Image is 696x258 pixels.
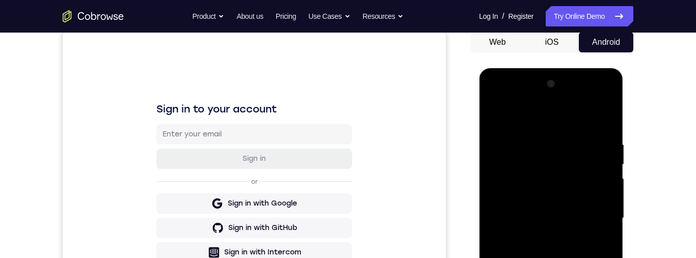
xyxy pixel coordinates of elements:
[579,32,633,52] button: Android
[94,186,289,206] button: Sign in with GitHub
[94,70,289,84] h1: Sign in to your account
[63,10,124,22] a: Go to the home page
[525,32,579,52] button: iOS
[502,10,504,22] span: /
[470,32,525,52] button: Web
[363,6,404,26] button: Resources
[479,6,498,26] a: Log In
[94,161,289,182] button: Sign in with Google
[276,6,296,26] a: Pricing
[162,215,238,225] div: Sign in with Intercom
[193,6,225,26] button: Product
[94,117,289,137] button: Sign in
[163,240,237,250] div: Sign in with Zendesk
[100,97,283,107] input: Enter your email
[166,191,234,201] div: Sign in with GitHub
[94,235,289,255] button: Sign in with Zendesk
[94,210,289,231] button: Sign in with Intercom
[165,166,234,177] div: Sign in with Google
[508,6,533,26] a: Register
[186,146,197,154] p: or
[308,6,350,26] button: Use Cases
[236,6,263,26] a: About us
[546,6,633,26] a: Try Online Demo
